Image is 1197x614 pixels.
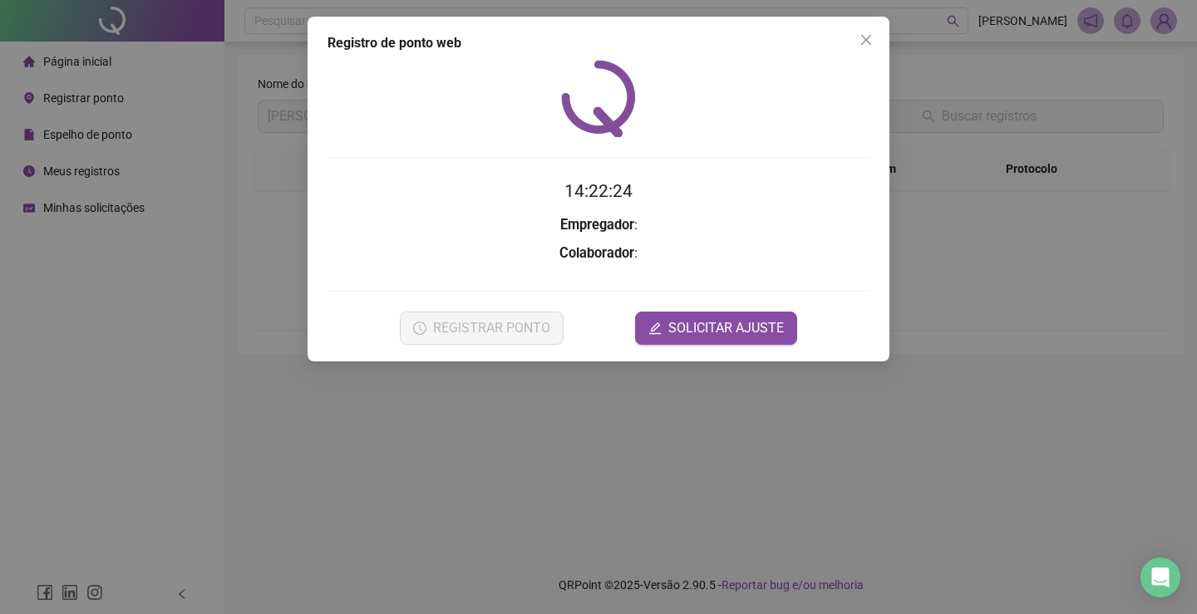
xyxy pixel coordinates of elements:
span: close [860,33,873,47]
h3: : [328,243,869,264]
button: REGISTRAR PONTO [400,312,564,345]
strong: Empregador [560,217,634,233]
img: QRPoint [561,60,636,137]
strong: Colaborador [559,245,634,261]
h3: : [328,214,869,236]
span: edit [648,322,662,335]
button: editSOLICITAR AJUSTE [635,312,797,345]
time: 14:22:24 [564,181,633,201]
span: SOLICITAR AJUSTE [668,318,784,338]
button: Close [853,27,879,53]
div: Open Intercom Messenger [1140,558,1180,597]
div: Registro de ponto web [328,33,869,53]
